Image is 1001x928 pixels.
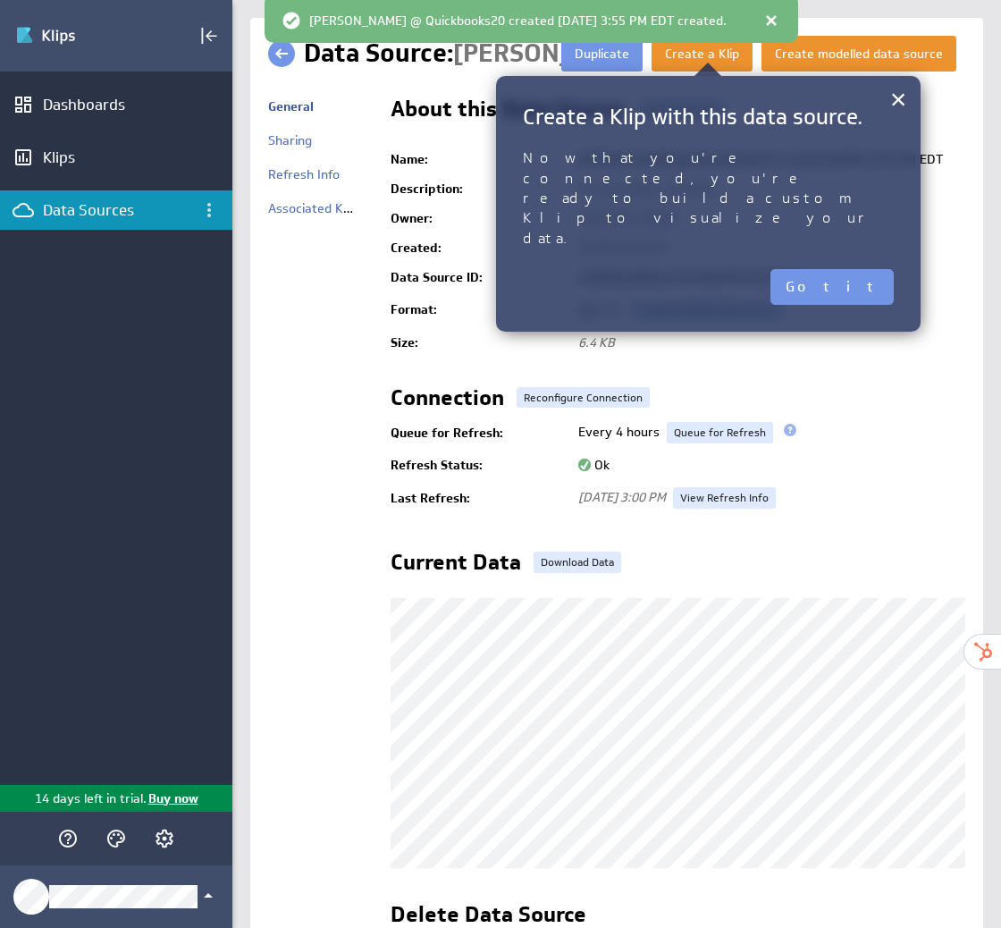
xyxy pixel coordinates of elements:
p: Now that you're connected, you're ready to build a custom Klip to visualize your data. [523,148,894,249]
p: 14 days left in trial. [35,789,147,808]
td: Queue for Refresh: [391,415,569,451]
a: General [268,98,314,114]
div: Dashboards [43,95,189,114]
div: Themes [101,823,131,854]
div: Collapse [194,21,224,51]
h2: About this Data Source [391,98,624,127]
button: Got it [770,269,894,305]
td: Refresh Status: [391,451,569,480]
h2: Current Data [391,552,521,580]
div: Go to Dashboards [15,21,140,50]
td: Format: [391,292,569,328]
td: Description: [391,174,569,204]
span: Ok [578,457,610,473]
p: Buy now [147,789,198,808]
button: Create a Klip [652,36,753,72]
div: Klips [43,148,189,167]
div: Help [53,823,83,854]
a: Download Data [534,552,621,573]
td: Data Source ID: [391,263,569,292]
td: Size: [391,328,569,358]
div: Data Sources menu [194,195,224,225]
button: Create modelled data source [761,36,956,72]
td: Last Refresh: [391,480,569,516]
svg: Account and settings [154,828,175,849]
h2: Connection [391,387,504,416]
a: View Refresh Info [673,487,776,509]
span: 6.4 KB [578,334,615,350]
div: Account and settings [149,823,180,854]
h2: Create a Klip with this data source. [523,103,894,131]
a: Reconfigure Connection [517,387,650,409]
button: Duplicate [561,36,643,72]
span: [PERSON_NAME] @ Quickbooks20 created [DATE] 3:55 PM EDT created. [309,14,727,30]
a: Sharing [268,132,312,148]
span: [DATE] 3:00 PM [578,489,666,505]
div: Data Sources [43,200,189,220]
a: Refresh Info [268,166,340,182]
a: Queue for Refresh [667,422,773,443]
td: Owner: [391,204,569,233]
img: Klipfolio klips logo [15,21,140,50]
td: Name: [391,145,569,174]
span: Every 4 hours [578,424,660,440]
button: Close [890,81,907,117]
td: Created: [391,233,569,263]
svg: Themes [105,828,127,849]
a: Associated Klips [268,200,362,216]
